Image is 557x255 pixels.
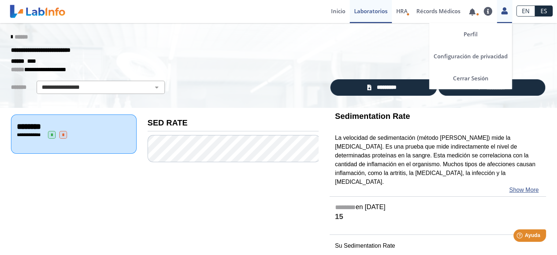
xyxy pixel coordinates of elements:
a: Show More [509,186,539,194]
iframe: Help widget launcher [492,226,549,247]
a: ES [535,6,553,17]
b: SED RATE [148,118,187,127]
a: Configuración de privacidad [429,45,512,67]
p: Su Sedimentation Rate [335,241,541,250]
span: HRA [396,7,408,15]
h4: 15 [335,212,541,222]
a: Cerrar Sesión [429,67,512,89]
a: Perfil [429,23,512,45]
p: La velocidad de sedimentación (método [PERSON_NAME]) mide la [MEDICAL_DATA]. Es una prueba que mi... [335,134,541,186]
h5: en [DATE] [335,203,541,212]
a: EN [516,6,535,17]
b: Sedimentation Rate [335,112,410,121]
